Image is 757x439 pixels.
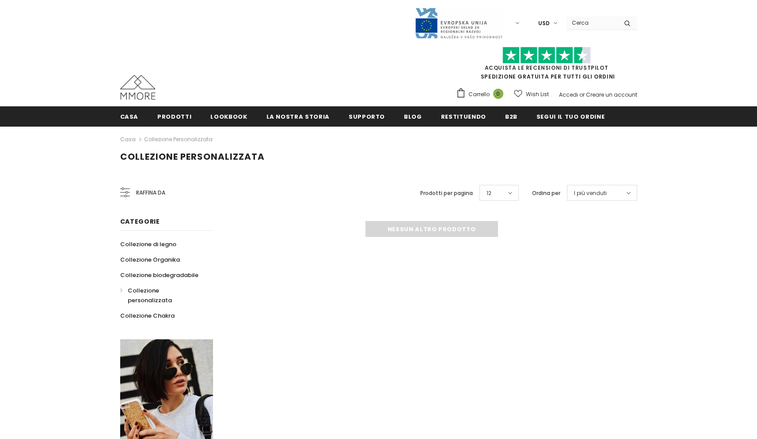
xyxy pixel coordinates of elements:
[157,106,191,126] a: Prodotti
[415,7,503,39] img: Javni Razpis
[120,150,265,163] span: Collezione personalizzata
[526,90,549,99] span: Wish List
[485,64,609,71] a: Acquista le recensioni di TrustPilot
[532,189,560,198] label: Ordina per
[559,91,578,98] a: Accedi
[493,89,503,99] span: 0
[505,106,517,126] a: B2B
[536,106,605,126] a: Segui il tuo ordine
[420,189,473,198] label: Prodotti per pagina
[502,47,591,64] img: Fidati di Pilot Stars
[266,106,330,126] a: La nostra storia
[120,283,203,308] a: Collezione personalizzata
[120,134,136,145] a: Casa
[120,311,175,320] span: Collezione Chakra
[404,113,422,121] span: Blog
[404,106,422,126] a: Blog
[574,189,607,198] span: I più venduti
[456,51,637,80] span: SPEDIZIONE GRATUITA PER TUTTI GLI ORDINI
[120,240,176,248] span: Collezione di legno
[144,135,213,143] a: Collezione personalizzata
[120,267,198,283] a: Collezione biodegradabile
[210,113,247,121] span: Lookbook
[468,90,490,99] span: Carrello
[536,113,605,121] span: Segui il tuo ordine
[157,113,191,121] span: Prodotti
[586,91,637,98] a: Creare un account
[120,236,176,252] a: Collezione di legno
[136,188,165,198] span: Raffina da
[120,113,139,121] span: Casa
[441,113,486,121] span: Restituendo
[120,255,180,264] span: Collezione Organika
[120,75,156,100] img: Casi MMORE
[514,86,549,102] a: Wish List
[349,106,385,126] a: supporto
[120,252,180,267] a: Collezione Organika
[120,271,198,279] span: Collezione biodegradabile
[567,16,617,29] input: Search Site
[210,106,247,126] a: Lookbook
[349,113,385,121] span: supporto
[415,19,503,26] a: Javni Razpis
[128,286,172,304] span: Collezione personalizzata
[487,189,491,198] span: 12
[120,308,175,323] a: Collezione Chakra
[579,91,585,98] span: or
[456,88,508,101] a: Carrello 0
[441,106,486,126] a: Restituendo
[120,217,160,226] span: Categorie
[505,113,517,121] span: B2B
[538,19,550,28] span: USD
[120,106,139,126] a: Casa
[266,113,330,121] span: La nostra storia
